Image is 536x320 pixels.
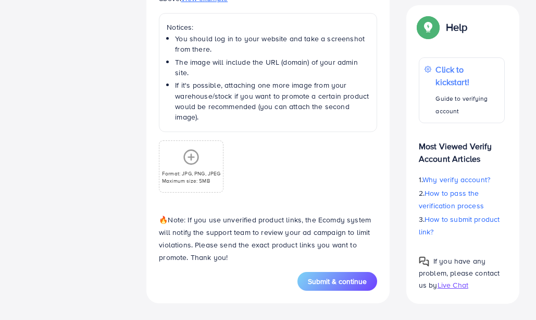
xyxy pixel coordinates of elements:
[419,256,500,290] span: If you have any problem, please contact us by
[297,272,377,291] button: Submit & continue
[419,132,505,165] p: Most Viewed Verify Account Articles
[438,280,468,290] span: Live Chat
[162,170,221,177] p: Format: JPG, PNG, JPEG
[175,33,369,55] li: You should log in to your website and take a screenshot from there.
[167,21,369,33] p: Notices:
[308,276,367,287] span: Submit & continue
[159,214,377,264] p: Note: If you use unverified product links, the Ecomdy system will notify the support team to revi...
[435,92,499,117] p: Guide to verifying account
[162,177,221,184] p: Maximum size: 5MB
[419,187,505,212] p: 2.
[175,57,369,78] li: The image will include the URL (domain) of your admin site.
[446,21,468,33] p: Help
[422,174,490,185] span: Why verify account?
[159,215,168,225] span: 🔥
[492,273,528,312] iframe: Chat
[419,18,438,37] img: Popup guide
[419,173,505,186] p: 1.
[419,256,429,267] img: Popup guide
[419,188,484,211] span: How to pass the verification process
[419,213,505,238] p: 3.
[419,214,500,237] span: How to submit product link?
[435,63,499,88] p: Click to kickstart!
[175,80,369,122] li: If it's possible, attaching one more image from your warehouse/stock if you want to promote a cer...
